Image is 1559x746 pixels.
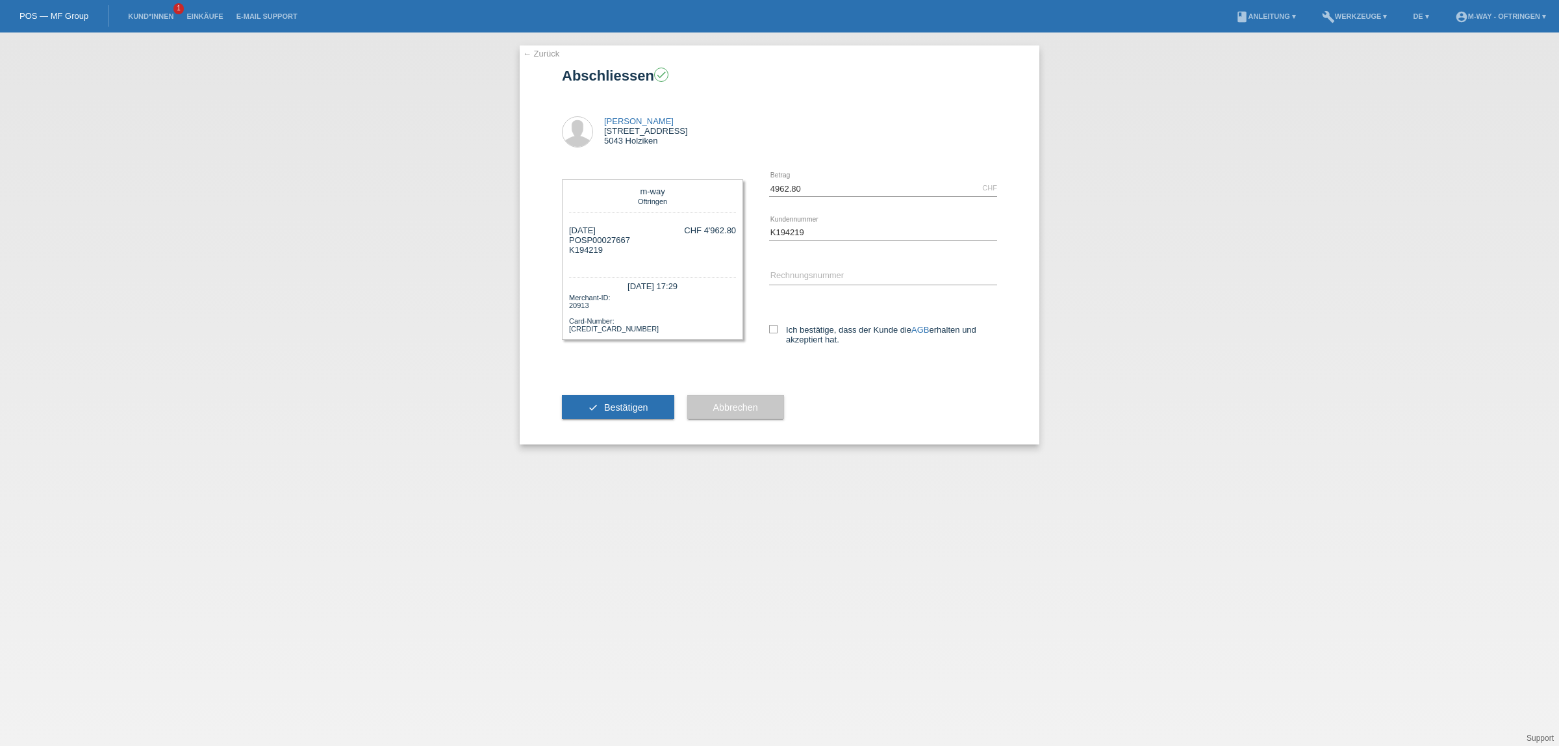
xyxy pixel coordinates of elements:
[19,11,88,21] a: POS — MF Group
[911,325,929,335] a: AGB
[684,225,736,235] div: CHF 4'962.80
[588,402,598,413] i: check
[982,184,997,192] div: CHF
[687,395,784,420] button: Abbrechen
[230,12,304,20] a: E-Mail Support
[604,116,688,146] div: [STREET_ADDRESS] 5043 Holziken
[1455,10,1468,23] i: account_circle
[713,402,758,413] span: Abbrechen
[1449,12,1553,20] a: account_circlem-way - Oftringen ▾
[572,196,733,205] div: Oftringen
[1322,10,1335,23] i: build
[569,225,630,264] div: [DATE] POSP00027667
[769,325,997,344] label: Ich bestätige, dass der Kunde die erhalten und akzeptiert hat.
[655,69,667,81] i: check
[569,292,736,333] div: Merchant-ID: 20913 Card-Number: [CREDIT_CARD_NUMBER]
[173,3,184,14] span: 1
[1229,12,1302,20] a: bookAnleitung ▾
[604,116,674,126] a: [PERSON_NAME]
[569,277,736,292] div: [DATE] 17:29
[1406,12,1435,20] a: DE ▾
[121,12,180,20] a: Kund*innen
[569,245,603,255] span: K194219
[604,402,648,413] span: Bestätigen
[562,395,674,420] button: check Bestätigen
[523,49,559,58] a: ← Zurück
[562,68,997,84] h1: Abschliessen
[572,186,733,196] div: m-way
[180,12,229,20] a: Einkäufe
[1527,734,1554,743] a: Support
[1236,10,1248,23] i: book
[1315,12,1394,20] a: buildWerkzeuge ▾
